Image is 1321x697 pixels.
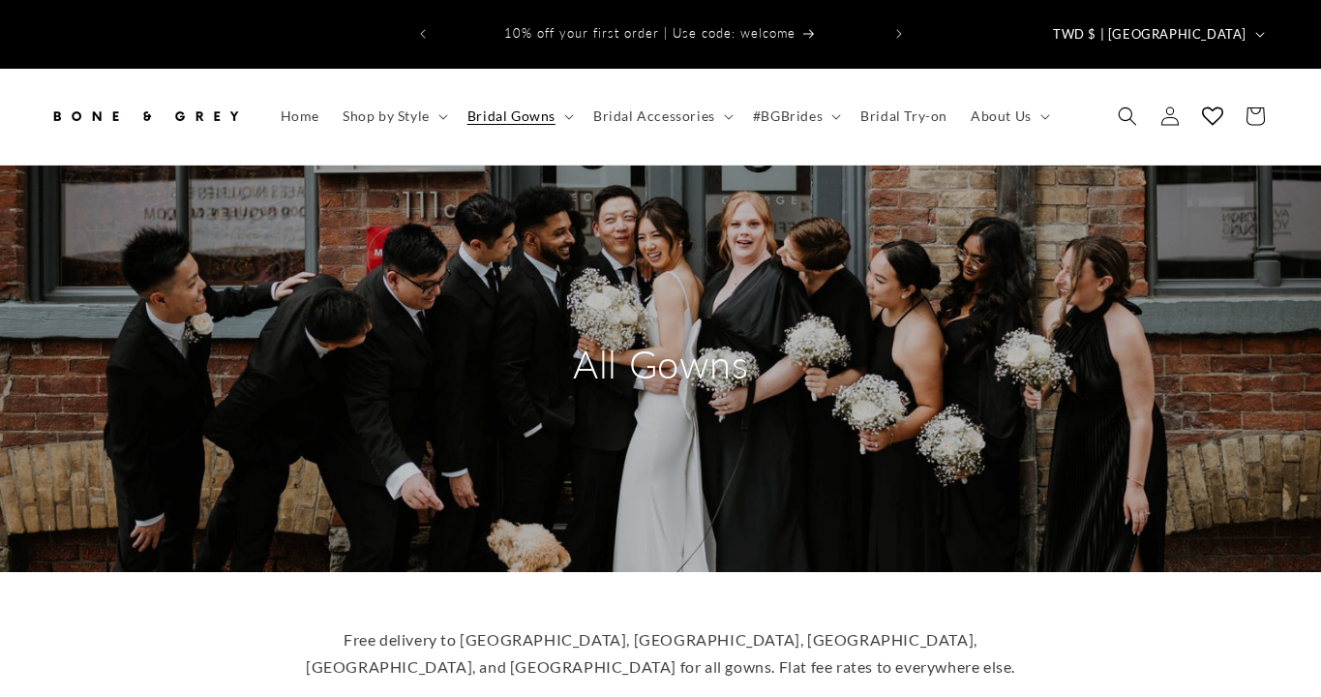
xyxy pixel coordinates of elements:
[1041,15,1273,52] button: TWD $ | [GEOGRAPHIC_DATA]
[959,96,1058,136] summary: About Us
[1106,95,1149,137] summary: Search
[504,25,796,41] span: 10% off your first order | Use code: welcome
[331,96,456,136] summary: Shop by Style
[477,339,845,389] h2: All Gowns
[48,95,242,137] img: Bone and Grey Bridal
[849,96,959,136] a: Bridal Try-on
[269,96,331,136] a: Home
[582,96,741,136] summary: Bridal Accessories
[343,107,430,125] span: Shop by Style
[1053,25,1246,45] span: TWD $ | [GEOGRAPHIC_DATA]
[402,15,444,52] button: Previous announcement
[878,15,920,52] button: Next announcement
[741,96,849,136] summary: #BGBrides
[281,107,319,125] span: Home
[456,96,582,136] summary: Bridal Gowns
[971,107,1032,125] span: About Us
[753,107,823,125] span: #BGBrides
[284,626,1038,682] p: Free delivery to [GEOGRAPHIC_DATA], [GEOGRAPHIC_DATA], [GEOGRAPHIC_DATA], [GEOGRAPHIC_DATA], and ...
[860,107,947,125] span: Bridal Try-on
[467,107,555,125] span: Bridal Gowns
[42,88,250,145] a: Bone and Grey Bridal
[593,107,715,125] span: Bridal Accessories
